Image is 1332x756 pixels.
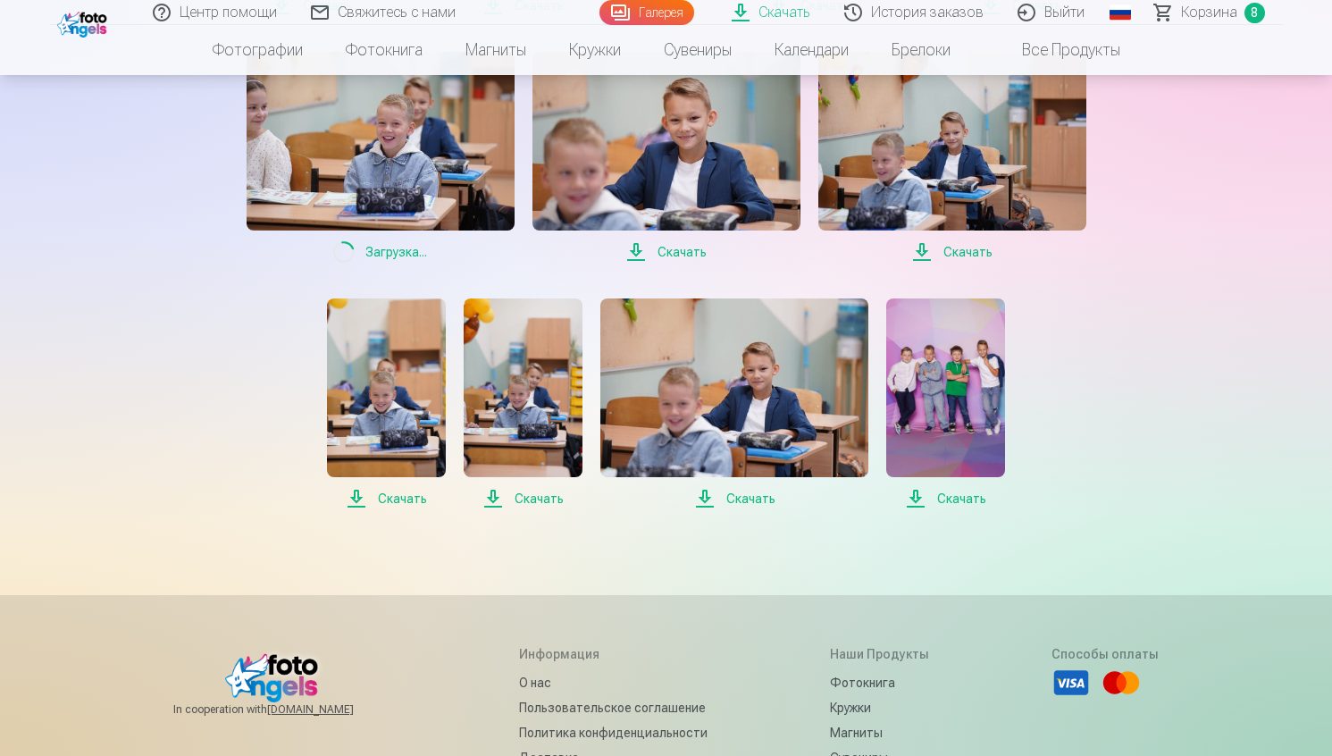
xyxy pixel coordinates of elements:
span: Скачать [600,488,868,509]
a: Скачать [886,298,1005,509]
span: Скачать [327,488,446,509]
a: Фотокнига [830,670,929,695]
a: [DOMAIN_NAME] [267,702,397,717]
a: Кружки [830,695,929,720]
a: Брелоки [870,25,972,75]
a: Календари [753,25,870,75]
a: Скачать [818,52,1086,263]
a: Кружки [548,25,642,75]
a: Скачать [600,298,868,509]
img: /fa1 [57,7,112,38]
span: Корзина [1181,2,1237,23]
a: Загрузка... [247,52,515,263]
span: Загрузка ... [247,241,515,263]
a: Сувениры [642,25,753,75]
span: 8 [1244,3,1265,23]
a: Магниты [830,720,929,745]
a: Все продукты [972,25,1142,75]
span: Скачать [464,488,582,509]
h5: Наши продукты [830,645,929,663]
a: О нас [519,670,708,695]
a: Фотографии [191,25,324,75]
li: Visa [1051,663,1091,702]
li: Mastercard [1102,663,1141,702]
a: Пользовательское соглашение [519,695,708,720]
span: In cooperation with [173,702,397,717]
a: Скачать [464,298,582,509]
a: Фотокнига [324,25,444,75]
h5: Информация [519,645,708,663]
span: Скачать [818,241,1086,263]
a: Скачать [532,52,800,263]
a: Политика конфиденциальности [519,720,708,745]
span: Скачать [532,241,800,263]
a: Магниты [444,25,548,75]
a: Скачать [327,298,446,509]
h5: Способы оплаты [1051,645,1159,663]
span: Скачать [886,488,1005,509]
